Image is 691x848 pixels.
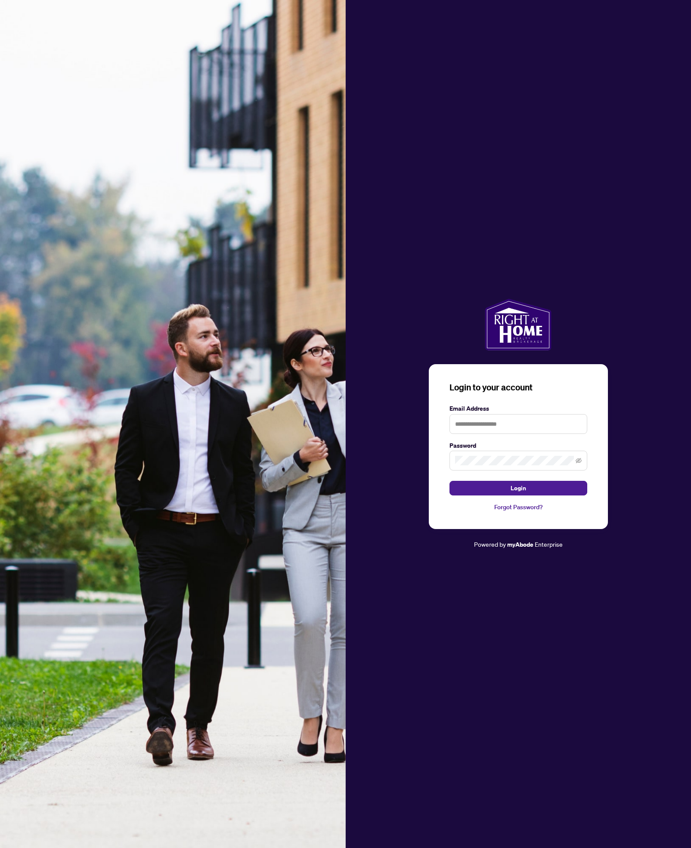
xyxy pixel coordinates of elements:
span: Enterprise [535,540,563,548]
span: Powered by [474,540,506,548]
img: ma-logo [485,299,552,350]
a: Forgot Password? [449,502,587,512]
a: myAbode [507,540,533,549]
label: Password [449,441,587,450]
h3: Login to your account [449,381,587,393]
button: Login [449,481,587,495]
span: eye-invisible [576,458,582,464]
span: Login [511,481,526,495]
label: Email Address [449,404,587,413]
